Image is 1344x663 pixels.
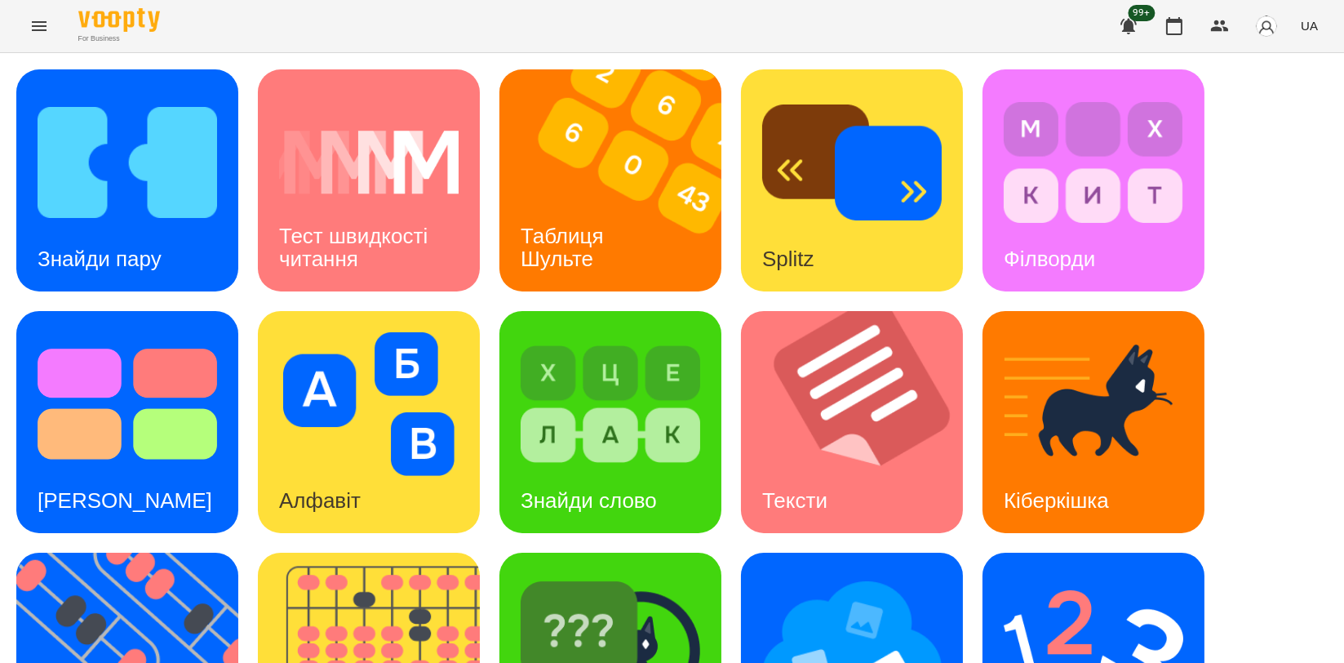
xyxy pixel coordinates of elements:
h3: Кіберкішка [1004,488,1109,513]
img: Алфавіт [279,332,459,476]
a: Знайди словоЗнайди слово [499,311,721,533]
h3: Знайди пару [38,247,162,271]
h3: Філворди [1004,247,1095,271]
img: Voopty Logo [78,8,160,32]
a: ФілвордиФілворди [982,69,1204,291]
img: Філворди [1004,91,1183,234]
h3: Splitz [762,247,814,271]
img: Таблиця Шульте [499,69,742,291]
img: Splitz [762,91,942,234]
img: Тест швидкості читання [279,91,459,234]
a: ТекстиТексти [741,311,963,533]
img: Знайди пару [38,91,217,234]
h3: Тест швидкості читання [279,224,433,270]
a: Тест Струпа[PERSON_NAME] [16,311,238,533]
img: Тексти [741,311,983,533]
a: АлфавітАлфавіт [258,311,480,533]
a: SplitzSplitz [741,69,963,291]
a: Таблиця ШультеТаблиця Шульте [499,69,721,291]
h3: Тексти [762,488,827,513]
h3: Знайди слово [521,488,657,513]
h3: Алфавіт [279,488,361,513]
h3: [PERSON_NAME] [38,488,212,513]
a: Знайди паруЗнайди пару [16,69,238,291]
img: Знайди слово [521,332,700,476]
button: UA [1294,11,1324,41]
img: Кіберкішка [1004,332,1183,476]
span: For Business [78,33,160,44]
a: Тест швидкості читанняТест швидкості читання [258,69,480,291]
h3: Таблиця Шульте [521,224,610,270]
a: КіберкішкаКіберкішка [982,311,1204,533]
img: avatar_s.png [1255,15,1278,38]
span: 99+ [1129,5,1155,21]
span: UA [1301,17,1318,34]
button: Menu [20,7,59,46]
img: Тест Струпа [38,332,217,476]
